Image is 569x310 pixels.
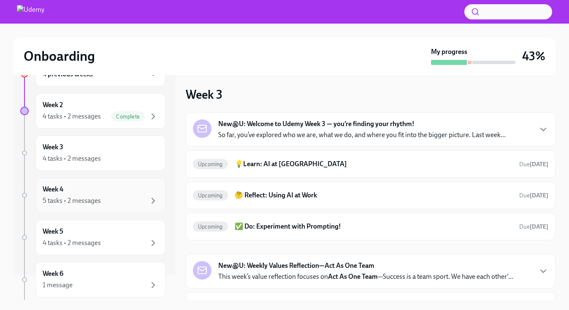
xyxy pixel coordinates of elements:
div: 4 tasks • 2 messages [43,238,101,248]
h6: Week 4 [43,185,63,194]
h6: 🤔 Reflect: Using AI at Work [235,191,512,200]
strong: New@U: Weekly Values Reflection—Act As One Team [218,261,374,270]
span: Upcoming [193,161,228,167]
h3: 43% [522,49,545,64]
div: 1 message [43,280,73,290]
strong: [DATE] [530,161,548,168]
strong: My progress [431,47,467,57]
span: Complete [111,113,145,120]
span: Upcoming [193,192,228,199]
a: Week 61 message [20,262,165,297]
a: Upcoming✅ Do: Experiment with Prompting!Due[DATE] [193,220,548,233]
a: Week 54 tasks • 2 messages [20,220,165,255]
a: Week 34 tasks • 2 messages [20,135,165,171]
h6: Week 6 [43,269,63,278]
div: 4 tasks • 2 messages [43,112,101,121]
h6: ✅ Do: Experiment with Prompting! [235,222,512,231]
h2: Onboarding [24,48,95,65]
div: 5 tasks • 2 messages [43,196,101,205]
span: September 27th, 2025 11:00 [519,223,548,231]
span: Due [519,161,548,168]
a: Week 45 tasks • 2 messages [20,178,165,213]
span: Due [519,223,548,230]
a: Upcoming💡Learn: AI at [GEOGRAPHIC_DATA]Due[DATE] [193,157,548,171]
span: September 27th, 2025 11:00 [519,160,548,168]
strong: Act As One Team [328,272,378,280]
p: So far, you’ve explored who we are, what we do, and where you fit into the bigger picture. Last w... [218,130,506,140]
h3: Week 3 [186,87,222,102]
span: Upcoming [193,224,228,230]
h6: Week 3 [43,143,63,152]
a: Upcoming🤔 Reflect: Using AI at WorkDue[DATE] [193,189,548,202]
h6: Week 2 [43,100,63,110]
div: 4 tasks • 2 messages [43,154,101,163]
h6: 💡Learn: AI at [GEOGRAPHIC_DATA] [235,159,512,169]
strong: New@U: Welcome to Udemy Week 3 — you’re finding your rhythm! [218,119,415,129]
p: This week’s value reflection focuses on —Success is a team sport. We have each other'... [218,272,513,281]
h6: Week 5 [43,227,63,236]
a: Week 24 tasks • 2 messagesComplete [20,93,165,129]
img: Udemy [17,5,44,19]
span: Due [519,192,548,199]
strong: [DATE] [530,223,548,230]
strong: [DATE] [530,192,548,199]
span: September 27th, 2025 11:00 [519,191,548,199]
